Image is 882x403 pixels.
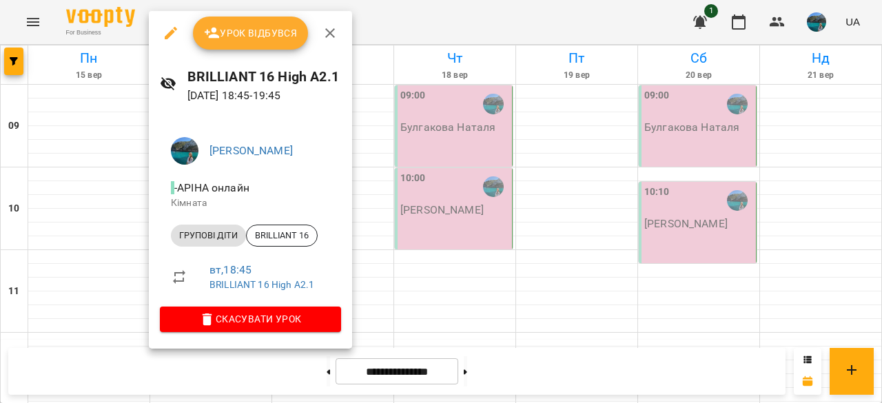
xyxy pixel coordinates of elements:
div: BRILLIANT 16 [246,225,318,247]
a: BRILLIANT 16 High A2.1 [209,279,314,290]
button: Урок відбувся [193,17,309,50]
img: 60415085415ff60041987987a0d20803.jpg [171,137,198,165]
span: ГРУПОВІ ДІТИ [171,229,246,242]
span: Урок відбувся [204,25,298,41]
a: вт , 18:45 [209,263,252,276]
span: Скасувати Урок [171,311,330,327]
p: [DATE] 18:45 - 19:45 [187,87,341,104]
span: - АРІНА онлайн [171,181,252,194]
span: BRILLIANT 16 [247,229,317,242]
a: [PERSON_NAME] [209,144,293,157]
button: Скасувати Урок [160,307,341,331]
p: Кімната [171,196,330,210]
h6: BRILLIANT 16 High A2.1 [187,66,341,87]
